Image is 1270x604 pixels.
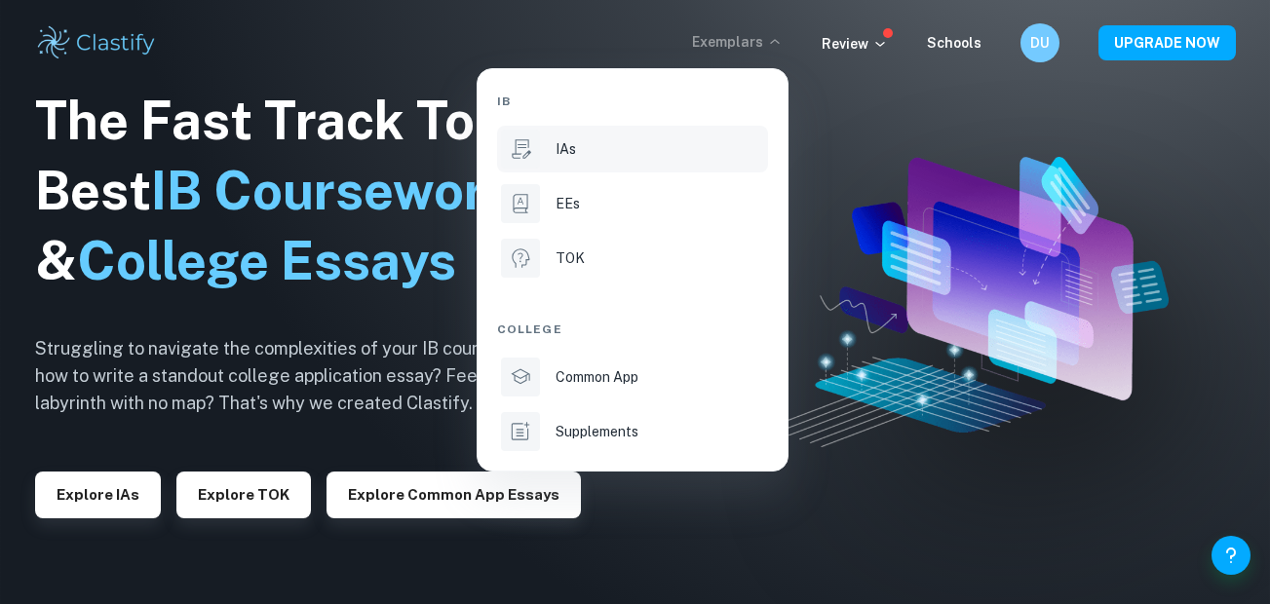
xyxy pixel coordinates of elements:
[556,193,580,214] p: EEs
[497,126,768,172] a: IAs
[556,366,638,388] p: Common App
[556,247,585,269] p: TOK
[497,235,768,282] a: TOK
[497,354,768,400] a: Common App
[497,408,768,455] a: Supplements
[497,321,562,338] span: College
[497,93,511,110] span: IB
[556,138,576,160] p: IAs
[556,421,638,442] p: Supplements
[497,180,768,227] a: EEs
